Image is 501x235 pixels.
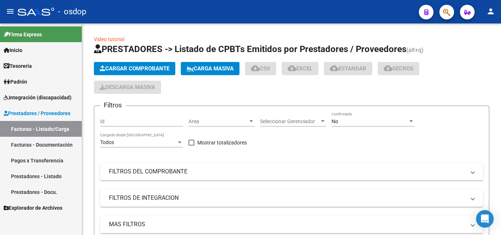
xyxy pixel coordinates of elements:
[4,46,22,54] span: Inicio
[189,118,248,125] span: Area
[330,64,339,73] mat-icon: cloud_download
[100,163,483,180] mat-expansion-panel-header: FILTROS DEL COMPROBANTE
[109,220,465,228] mat-panel-title: MAS FILTROS
[109,168,465,176] mat-panel-title: FILTROS DEL COMPROBANTE
[332,118,338,124] span: No
[406,47,424,54] span: (alt+q)
[4,78,27,86] span: Padrón
[384,65,413,72] span: Gecros
[94,81,161,94] app-download-masive: Descarga masiva de comprobantes (adjuntos)
[486,7,495,16] mat-icon: person
[100,139,114,145] span: Todos
[330,65,366,72] span: Estandar
[288,64,296,73] mat-icon: cloud_download
[384,64,392,73] mat-icon: cloud_download
[282,62,318,75] button: EXCEL
[4,62,32,70] span: Tesorería
[100,84,155,91] span: Descarga Masiva
[100,100,125,110] h3: Filtros
[245,62,276,75] button: CSV
[187,65,234,72] span: Carga Masiva
[378,62,419,75] button: Gecros
[6,7,15,16] mat-icon: menu
[4,109,70,117] span: Prestadores / Proveedores
[181,62,239,75] button: Carga Masiva
[100,65,169,72] span: Cargar Comprobante
[94,62,175,75] button: Cargar Comprobante
[288,65,312,72] span: EXCEL
[476,210,494,228] div: Open Intercom Messenger
[197,138,247,147] span: Mostrar totalizadores
[251,65,270,72] span: CSV
[58,4,86,20] span: - osdop
[94,44,406,54] span: PRESTADORES -> Listado de CPBTs Emitidos por Prestadores / Proveedores
[324,62,372,75] button: Estandar
[94,81,161,94] button: Descarga Masiva
[100,216,483,233] mat-expansion-panel-header: MAS FILTROS
[100,189,483,207] mat-expansion-panel-header: FILTROS DE INTEGRACION
[94,36,124,42] a: Video tutorial
[4,204,62,212] span: Explorador de Archivos
[260,118,319,125] span: Seleccionar Gerenciador
[251,64,260,73] mat-icon: cloud_download
[4,93,72,102] span: Integración (discapacidad)
[109,194,465,202] mat-panel-title: FILTROS DE INTEGRACION
[4,30,42,38] span: Firma Express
